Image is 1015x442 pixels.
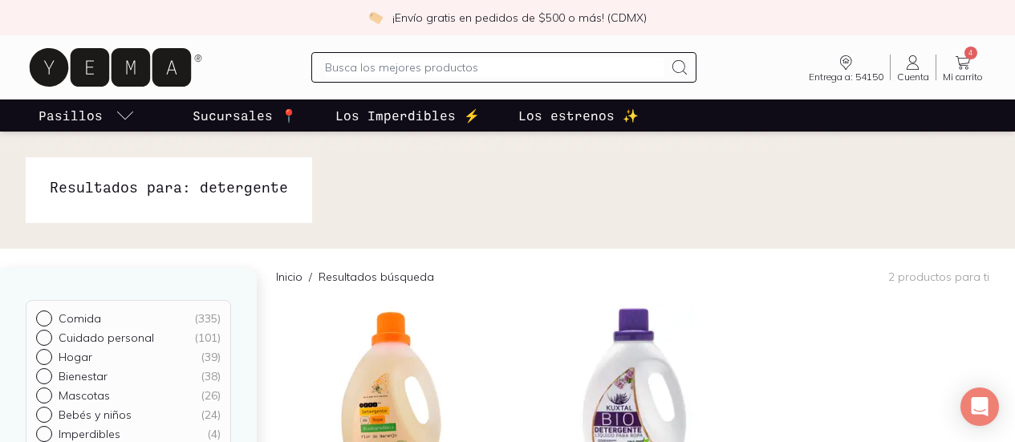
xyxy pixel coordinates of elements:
a: Sucursales 📍 [189,99,300,132]
p: Los estrenos ✨ [518,106,639,125]
a: Cuenta [891,53,936,82]
a: Inicio [276,270,302,284]
div: ( 38 ) [201,369,221,383]
p: Bienestar [59,369,108,383]
p: Mascotas [59,388,110,403]
a: Los Imperdibles ⚡️ [332,99,483,132]
div: ( 335 ) [194,311,221,326]
p: Cuidado personal [59,330,154,345]
div: ( 4 ) [207,427,221,441]
a: pasillo-todos-link [35,99,138,132]
p: Resultados búsqueda [319,269,434,285]
span: Cuenta [897,72,929,82]
a: 4Mi carrito [936,53,989,82]
p: Comida [59,311,101,326]
p: Imperdibles [59,427,120,441]
img: check [368,10,383,25]
h1: Resultados para: detergente [50,176,288,197]
a: Los estrenos ✨ [515,99,642,132]
div: Open Intercom Messenger [960,387,999,426]
p: ¡Envío gratis en pedidos de $500 o más! (CDMX) [392,10,647,26]
span: Mi carrito [943,72,983,82]
div: ( 39 ) [201,350,221,364]
div: ( 101 ) [194,330,221,345]
input: Busca los mejores productos [325,58,664,77]
p: 2 productos para ti [888,270,989,284]
span: 4 [964,47,977,59]
p: Bebés y niños [59,408,132,422]
span: Entrega a: 54150 [809,72,883,82]
div: ( 24 ) [201,408,221,422]
p: Hogar [59,350,92,364]
p: Los Imperdibles ⚡️ [335,106,480,125]
span: / [302,269,319,285]
p: Sucursales 📍 [193,106,297,125]
p: Pasillos [39,106,103,125]
div: ( 26 ) [201,388,221,403]
a: Entrega a: 54150 [802,53,890,82]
